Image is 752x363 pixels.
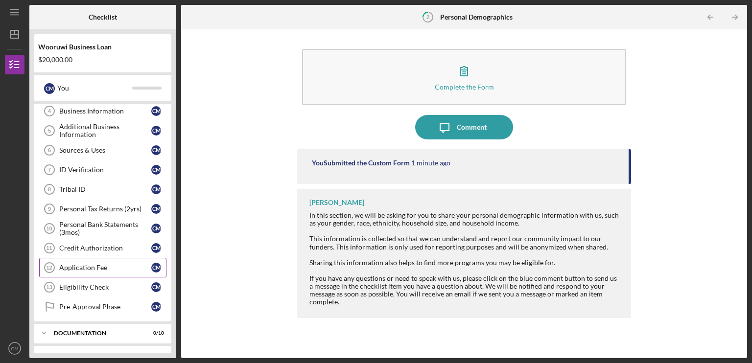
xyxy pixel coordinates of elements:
[151,263,161,272] div: C M
[440,13,513,21] b: Personal Demographics
[57,80,132,96] div: You
[39,101,166,121] a: 4Business InformationCM
[39,160,166,180] a: 7ID VerificationCM
[38,43,167,51] div: Wooruwi Business Loan
[48,108,51,114] tspan: 4
[312,159,410,167] div: You Submitted the Custom Form
[39,219,166,238] a: 10Personal Bank Statements (3mos)CM
[89,13,117,21] b: Checklist
[46,245,52,251] tspan: 11
[5,339,24,358] button: CM
[59,123,151,138] div: Additional Business Information
[146,352,164,358] div: 0 / 1
[48,206,51,212] tspan: 9
[59,185,151,193] div: Tribal ID
[151,243,161,253] div: C M
[39,140,166,160] a: 6Sources & UsesCM
[59,221,151,236] div: Personal Bank Statements (3mos)
[48,128,51,134] tspan: 5
[59,166,151,174] div: ID Verification
[39,297,166,317] a: Pre-Approval PhaseCM
[151,106,161,116] div: C M
[151,282,161,292] div: C M
[59,244,151,252] div: Credit Authorization
[39,180,166,199] a: 8Tribal IDCM
[39,238,166,258] a: 11Credit AuthorizationCM
[302,49,626,105] button: Complete the Form
[39,121,166,140] a: 5Additional Business InformationCM
[39,258,166,277] a: 12Application FeeCM
[44,83,55,94] div: C M
[435,83,494,91] div: Complete the Form
[39,277,166,297] a: 13Eligibility CheckCM
[309,235,621,250] div: This information is collected so that we can understand and report our community impact to our fu...
[151,224,161,233] div: C M
[151,302,161,312] div: C M
[59,205,151,213] div: Personal Tax Returns (2yrs)
[309,274,621,306] div: If you have any questions or need to speak with us, please click on the blue comment button to se...
[38,56,167,64] div: $20,000.00
[151,165,161,175] div: C M
[59,146,151,154] div: Sources & Uses
[309,199,364,206] div: [PERSON_NAME]
[151,184,161,194] div: C M
[426,14,429,20] tspan: 2
[48,147,51,153] tspan: 6
[54,330,140,336] div: Documentation
[59,107,151,115] div: Business Information
[457,115,487,139] div: Comment
[46,226,52,231] tspan: 10
[151,204,161,214] div: C M
[146,330,164,336] div: 0 / 10
[59,283,151,291] div: Eligibility Check
[151,145,161,155] div: C M
[309,211,621,227] div: In this section, we will be asking for you to share your personal demographic information with us...
[411,159,450,167] time: 2025-10-10 19:36
[48,167,51,173] tspan: 7
[48,186,51,192] tspan: 8
[46,284,52,290] tspan: 13
[39,199,166,219] a: 9Personal Tax Returns (2yrs)CM
[309,259,621,267] div: Sharing this information also helps to find more programs you may be eligible for.
[46,265,52,271] tspan: 12
[11,346,19,351] text: CM
[151,126,161,136] div: C M
[59,303,151,311] div: Pre-Approval Phase
[59,264,151,272] div: Application Fee
[415,115,513,139] button: Comment
[54,352,140,358] div: Decision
